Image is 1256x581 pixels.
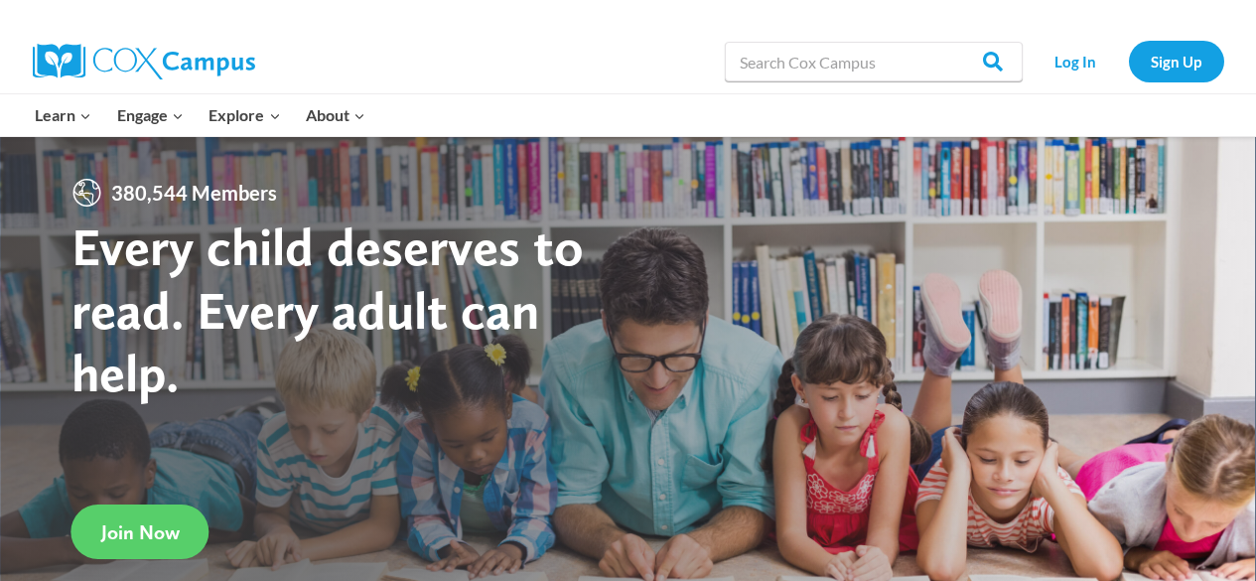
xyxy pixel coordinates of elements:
img: Cox Campus [33,44,255,79]
span: Explore [209,102,280,128]
a: Join Now [71,505,209,559]
a: Sign Up [1129,41,1224,81]
nav: Primary Navigation [23,94,378,136]
strong: Every child deserves to read. Every adult can help. [71,215,584,404]
span: About [306,102,365,128]
span: Engage [117,102,184,128]
span: Learn [35,102,91,128]
span: 380,544 Members [103,177,285,209]
span: Join Now [101,520,180,544]
a: Log In [1033,41,1119,81]
nav: Secondary Navigation [1033,41,1224,81]
input: Search Cox Campus [725,42,1023,81]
